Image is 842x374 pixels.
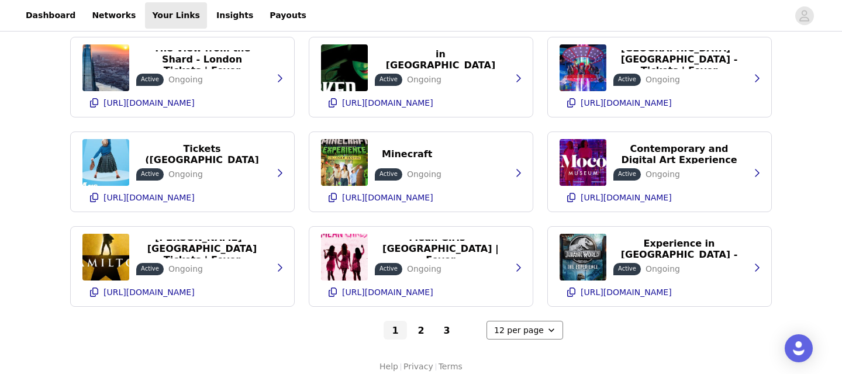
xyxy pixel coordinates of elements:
button: Go to previous page [358,321,381,340]
button: Go to next page [461,321,484,340]
p: Active [379,75,398,84]
button: [GEOGRAPHIC_DATA] - [GEOGRAPHIC_DATA] - Tickets | Fever [613,50,745,69]
p: Active [141,169,159,178]
p: Ongoing [407,263,441,275]
p: [URL][DOMAIN_NAME] [342,98,433,108]
img: Minecraft Experience: Villager Rescue - London - Tickets | Fever [321,139,368,186]
button: Jurassic World: The Experience in [GEOGRAPHIC_DATA] - Tickets | Fever [613,240,745,258]
p: Ongoing [646,263,680,275]
img: Tickets to Wicked the Musical Theater Show in London (London) Tickets | Fever [321,44,368,91]
button: [URL][DOMAIN_NAME] [560,188,760,207]
p: [URL][DOMAIN_NAME] [103,98,195,108]
p: [URL][DOMAIN_NAME] [342,288,433,297]
p: Active [141,264,159,273]
p: Ongoing [646,168,680,181]
p: Ongoing [407,74,441,86]
button: Tickets to Wicked the Musical Theater Show in [GEOGRAPHIC_DATA] ([GEOGRAPHIC_DATA]) Tickets | Fever [375,50,506,69]
p: Ongoing [168,263,203,275]
a: Terms [439,361,463,373]
div: avatar [799,6,810,25]
a: Dashboard [19,2,82,29]
img: Babylon Park - London - Tickets | Fever [560,44,606,91]
button: Go To Page 3 [435,321,458,340]
img: Hamilton - London Tickets | Fever [82,234,129,280]
p: [URL][DOMAIN_NAME] [581,288,672,297]
button: [URL][DOMAIN_NAME] [82,283,282,302]
p: Active [379,264,398,273]
img: Moco Museum: Modern, Contemporary and Digital Art Experience - London | Fever [560,139,606,186]
button: [URL][DOMAIN_NAME] [560,283,760,302]
p: Active [379,169,398,178]
p: [GEOGRAPHIC_DATA]: Modern, Contemporary and Digital Art Experience - [GEOGRAPHIC_DATA] | Fever [620,121,738,188]
a: Privacy [403,361,433,373]
button: [URL][DOMAIN_NAME] [321,283,521,302]
p: [URL][DOMAIN_NAME] [103,288,195,297]
button: Go To Page 2 [409,321,433,340]
a: Your Links [145,2,207,29]
button: Go To Page 1 [384,321,407,340]
p: Active [141,75,159,84]
a: Networks [85,2,143,29]
p: Mrs [PERSON_NAME] Tickets ([GEOGRAPHIC_DATA]) Tickets | Fever [143,132,261,176]
p: Jurassic World: The Experience in [GEOGRAPHIC_DATA] - Tickets | Fever [620,227,738,271]
div: Open Intercom Messenger [785,334,813,362]
a: Payouts [263,2,313,29]
p: Active [618,169,636,178]
button: [URL][DOMAIN_NAME] [82,93,282,112]
p: Ongoing [168,74,203,86]
p: [URL][DOMAIN_NAME] [581,193,672,202]
img: The View from the Shard - London Tickets | Fever [82,44,129,91]
img: Jurassic World: The Experience in London - Tickets | Fever [560,234,606,280]
p: Minecraft [382,148,432,160]
p: Tickets to Wicked the Musical Theater Show in [GEOGRAPHIC_DATA] ([GEOGRAPHIC_DATA]) Tickets | Fever [382,26,499,93]
button: Minecraft [375,145,439,164]
p: [PERSON_NAME] - [GEOGRAPHIC_DATA] Tickets | Fever [143,232,261,265]
p: Ongoing [168,168,203,181]
p: Active [618,75,636,84]
p: [URL][DOMAIN_NAME] [103,193,195,202]
button: [PERSON_NAME] - [GEOGRAPHIC_DATA] Tickets | Fever [136,240,268,258]
a: Insights [209,2,260,29]
button: [URL][DOMAIN_NAME] [321,188,521,207]
img: Mean Girls - London | Fever [321,234,368,280]
button: The View from the Shard - London Tickets | Fever [136,50,268,69]
a: Help [379,361,398,373]
button: [URL][DOMAIN_NAME] [560,93,760,112]
button: Mean Girls - [GEOGRAPHIC_DATA] | Fever [375,240,506,258]
button: [GEOGRAPHIC_DATA]: Modern, Contemporary and Digital Art Experience - [GEOGRAPHIC_DATA] | Fever [613,145,745,164]
img: Mrs Doubtfire Tickets (London) Tickets | Fever [82,139,129,186]
p: [URL][DOMAIN_NAME] [581,98,672,108]
button: [URL][DOMAIN_NAME] [321,93,521,112]
p: Ongoing [407,168,441,181]
p: [URL][DOMAIN_NAME] [342,193,433,202]
p: [GEOGRAPHIC_DATA] - [GEOGRAPHIC_DATA] - Tickets | Fever [620,43,738,76]
p: Active [618,264,636,273]
p: The View from the Shard - London Tickets | Fever [143,43,261,76]
p: Ongoing [646,74,680,86]
button: [URL][DOMAIN_NAME] [82,188,282,207]
p: Mean Girls - [GEOGRAPHIC_DATA] | Fever [382,232,499,265]
button: Mrs [PERSON_NAME] Tickets ([GEOGRAPHIC_DATA]) Tickets | Fever [136,145,268,164]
